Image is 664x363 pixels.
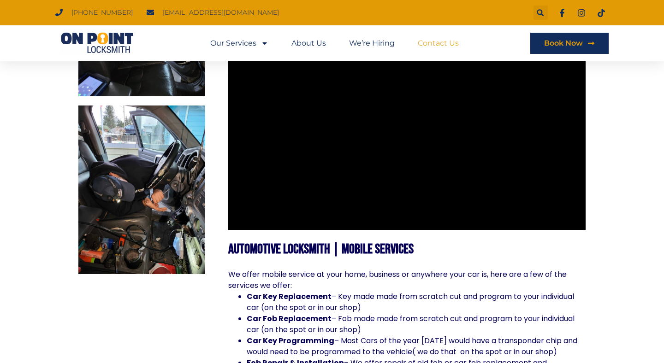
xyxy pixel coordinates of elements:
a: Book Now [530,33,609,54]
a: We’re Hiring [349,33,395,54]
li: – Most Cars of the year [DATE] would have a transponder chip and would need to be programmed to t... [247,335,586,357]
nav: Menu [210,33,459,54]
strong: Car Key Replacement [247,291,332,302]
div: Search [534,6,548,20]
p: We offer mobile service at your home, business or anywhere your car is, here are a few of the ser... [228,269,586,291]
span: Book Now [544,40,583,47]
li: – Fob made made from scratch cut and program to your individual car (on the spot or in our shop) [247,313,586,335]
a: About Us [291,33,326,54]
a: Our Services [210,33,268,54]
iframe: Customer testimonials On Point Locksmith [228,29,586,230]
li: – Key made made from scratch cut and program to your individual car (on the spot or in our shop) [247,291,586,313]
span: [PHONE_NUMBER] [69,6,133,19]
a: Contact Us [418,33,459,54]
strong: Car Fob Replacement [247,313,332,324]
b: Car Key Programming [247,335,334,346]
span: [EMAIL_ADDRESS][DOMAIN_NAME] [160,6,279,19]
img: Automotive Locksmith Mission, BC 4 [78,105,205,274]
h3: Automotive Locksmith | Mobile Services [228,239,586,260]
